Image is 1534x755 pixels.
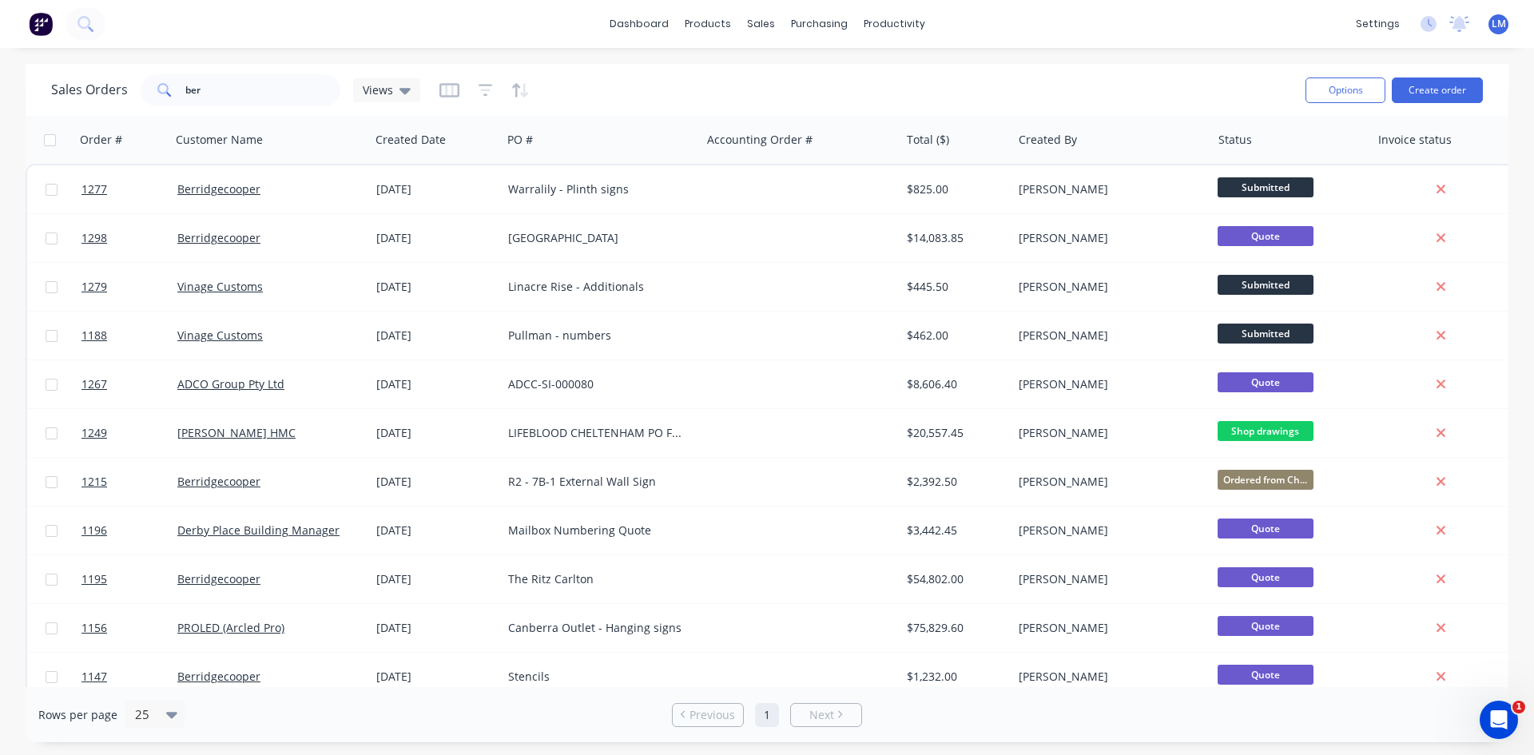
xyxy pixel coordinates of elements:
[376,376,495,392] div: [DATE]
[791,707,861,723] a: Next page
[51,82,128,97] h1: Sales Orders
[508,474,686,490] div: R2 - 7B-1 External Wall Sign
[1305,77,1385,103] button: Options
[508,620,686,636] div: Canberra Outlet - Hanging signs
[1218,177,1313,197] span: Submitted
[1019,279,1196,295] div: [PERSON_NAME]
[1019,425,1196,441] div: [PERSON_NAME]
[1492,17,1506,31] span: LM
[81,669,107,685] span: 1147
[1218,616,1313,636] span: Quote
[177,181,260,197] a: Berridgecooper
[376,279,495,295] div: [DATE]
[81,458,177,506] a: 1215
[1218,567,1313,587] span: Quote
[81,507,177,554] a: 1196
[508,669,686,685] div: Stencils
[81,620,107,636] span: 1156
[177,328,263,343] a: Vinage Customs
[1019,571,1196,587] div: [PERSON_NAME]
[177,279,263,294] a: Vinage Customs
[1218,665,1313,685] span: Quote
[376,425,495,441] div: [DATE]
[907,132,949,148] div: Total ($)
[177,376,284,391] a: ADCO Group Pty Ltd
[677,12,739,36] div: products
[177,230,260,245] a: Berridgecooper
[376,474,495,490] div: [DATE]
[81,474,107,490] span: 1215
[177,425,296,440] a: [PERSON_NAME] HMC
[508,328,686,344] div: Pullman - numbers
[81,279,107,295] span: 1279
[907,230,1000,246] div: $14,083.85
[508,279,686,295] div: Linacre Rise - Additionals
[907,474,1000,490] div: $2,392.50
[1218,275,1313,295] span: Submitted
[907,181,1000,197] div: $825.00
[690,707,735,723] span: Previous
[177,620,284,635] a: PROLED (Arcled Pro)
[376,669,495,685] div: [DATE]
[80,132,122,148] div: Order #
[81,425,107,441] span: 1249
[508,523,686,538] div: Mailbox Numbering Quote
[1512,701,1525,713] span: 1
[81,555,177,603] a: 1195
[81,263,177,311] a: 1279
[376,181,495,197] div: [DATE]
[376,230,495,246] div: [DATE]
[177,474,260,489] a: Berridgecooper
[81,328,107,344] span: 1188
[1019,669,1196,685] div: [PERSON_NAME]
[81,376,107,392] span: 1267
[907,523,1000,538] div: $3,442.45
[176,132,263,148] div: Customer Name
[81,409,177,457] a: 1249
[1019,132,1077,148] div: Created By
[376,132,446,148] div: Created Date
[376,571,495,587] div: [DATE]
[81,523,107,538] span: 1196
[907,376,1000,392] div: $8,606.40
[508,181,686,197] div: Warralily - Plinth signs
[1480,701,1518,739] iframe: Intercom live chat
[856,12,933,36] div: productivity
[81,165,177,213] a: 1277
[1218,519,1313,538] span: Quote
[1019,474,1196,490] div: [PERSON_NAME]
[81,214,177,262] a: 1298
[783,12,856,36] div: purchasing
[755,703,779,727] a: Page 1 is your current page
[81,360,177,408] a: 1267
[1019,376,1196,392] div: [PERSON_NAME]
[376,328,495,344] div: [DATE]
[1019,328,1196,344] div: [PERSON_NAME]
[81,181,107,197] span: 1277
[907,669,1000,685] div: $1,232.00
[81,312,177,360] a: 1188
[739,12,783,36] div: sales
[508,376,686,392] div: ADCC-SI-000080
[1392,77,1483,103] button: Create order
[1019,620,1196,636] div: [PERSON_NAME]
[508,425,686,441] div: LIFEBLOOD CHELTENHAM PO F26003/1
[673,707,743,723] a: Previous page
[907,328,1000,344] div: $462.00
[1218,324,1313,344] span: Submitted
[177,571,260,586] a: Berridgecooper
[1378,132,1452,148] div: Invoice status
[38,707,117,723] span: Rows per page
[177,523,340,538] a: Derby Place Building Manager
[1218,470,1313,490] span: Ordered from Ch...
[507,132,533,148] div: PO #
[1019,523,1196,538] div: [PERSON_NAME]
[81,604,177,652] a: 1156
[376,620,495,636] div: [DATE]
[376,523,495,538] div: [DATE]
[907,425,1000,441] div: $20,557.45
[907,571,1000,587] div: $54,802.00
[81,230,107,246] span: 1298
[81,571,107,587] span: 1195
[508,230,686,246] div: [GEOGRAPHIC_DATA]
